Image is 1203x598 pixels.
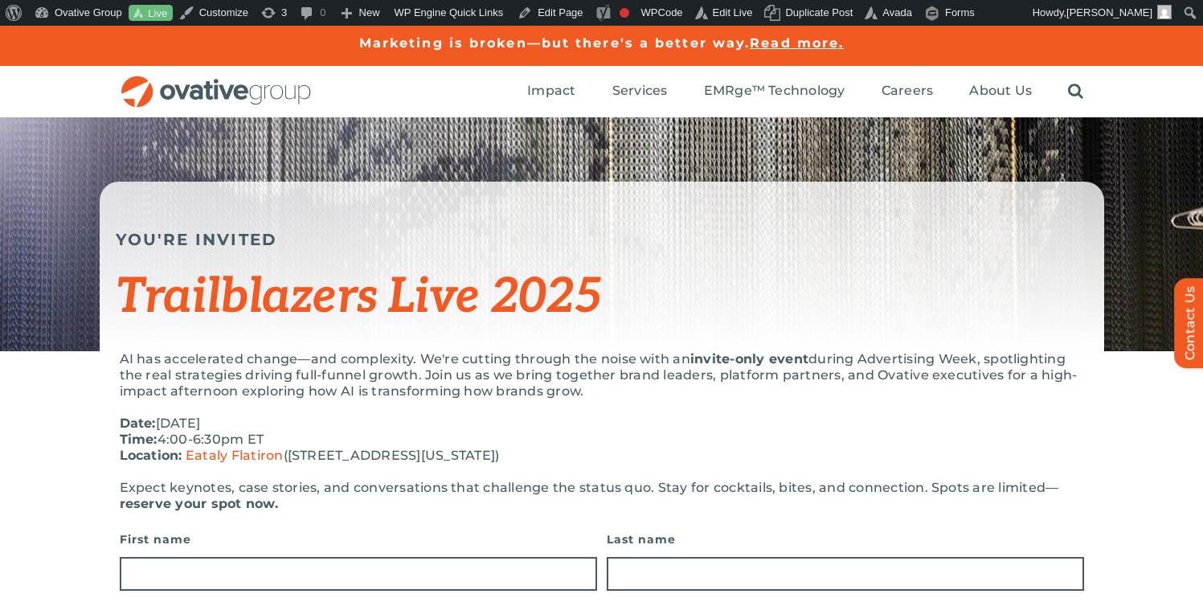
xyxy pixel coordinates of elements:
[120,480,1084,512] p: Expect keynotes, case stories, and conversations that challenge the status quo. Stay for cocktail...
[690,351,808,367] strong: invite-only event
[612,83,668,100] a: Services
[120,416,1084,464] p: [DATE] 4:00-6:30pm ET ([STREET_ADDRESS][US_STATE])
[527,83,575,100] a: Impact
[359,35,751,51] a: Marketing is broken—but there's a better way.
[116,230,1088,249] h5: YOU'RE INVITED
[882,83,934,99] span: Careers
[969,83,1032,100] a: About Us
[120,432,158,447] strong: Time:
[1066,6,1152,18] span: [PERSON_NAME]
[116,268,601,326] span: Trailblazers Live 2025
[882,83,934,100] a: Careers
[120,528,597,551] label: First name
[527,83,575,99] span: Impact
[969,83,1032,99] span: About Us
[129,5,173,22] a: Live
[1068,83,1083,100] a: Search
[750,35,844,51] a: Read more.
[120,496,278,511] strong: reserve your spot now.
[607,528,1084,551] label: Last name
[704,83,845,99] span: EMRge™ Technology
[527,66,1083,117] nav: Menu
[120,416,156,431] strong: Date:
[704,83,845,100] a: EMRge™ Technology
[120,351,1084,399] p: AI has accelerated change—and complexity. We're cutting through the noise with an during Advertis...
[186,448,284,463] a: Eataly Flatiron
[612,83,668,99] span: Services
[120,74,313,89] a: OG_Full_horizontal_RGB
[120,448,182,463] strong: Location:
[620,8,629,18] div: Focus keyphrase not set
